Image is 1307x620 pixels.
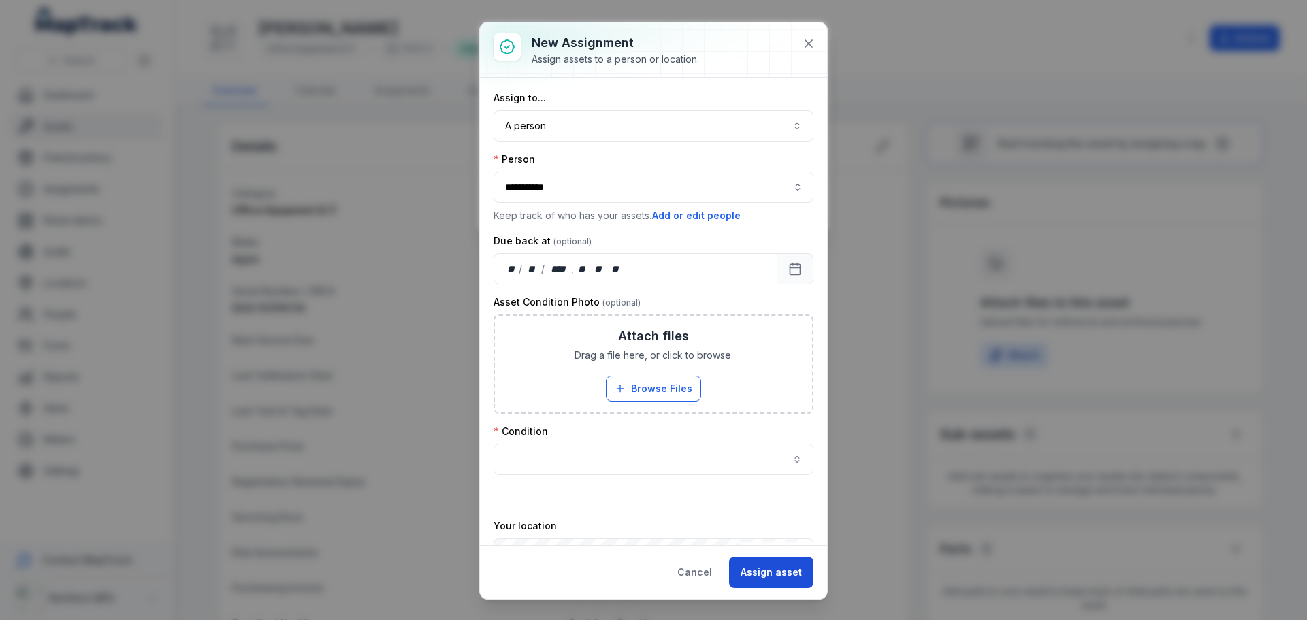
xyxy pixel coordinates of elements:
[575,348,733,362] span: Drag a file here, or click to browse.
[606,376,701,402] button: Browse Files
[494,172,813,203] input: assignment-add:person-label
[494,91,546,105] label: Assign to...
[494,425,548,438] label: Condition
[541,262,546,276] div: /
[519,262,523,276] div: /
[494,519,557,533] label: Your location
[651,208,741,223] button: Add or edit people
[494,295,641,309] label: Asset Condition Photo
[494,152,535,166] label: Person
[618,327,689,346] h3: Attach files
[523,262,542,276] div: month,
[505,262,519,276] div: day,
[494,110,813,142] button: A person
[777,253,813,284] button: Calendar
[532,33,699,52] h3: New assignment
[592,262,606,276] div: minute,
[494,234,592,248] label: Due back at
[729,557,813,588] button: Assign asset
[571,262,575,276] div: ,
[609,262,624,276] div: am/pm,
[589,262,592,276] div: :
[494,208,813,223] p: Keep track of who has your assets.
[532,52,699,66] div: Assign assets to a person or location.
[666,557,724,588] button: Cancel
[546,262,571,276] div: year,
[575,262,589,276] div: hour,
